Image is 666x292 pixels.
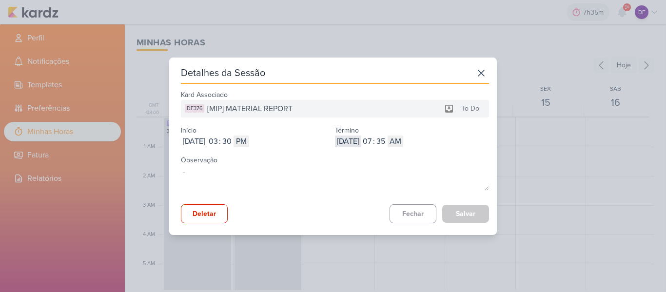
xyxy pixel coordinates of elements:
label: Início [181,126,196,135]
label: Observação [181,156,217,164]
div: Detalhes da Sessão [181,66,265,80]
span: [MIP] MATERIAL REPORT [207,103,293,115]
button: Deletar [181,204,228,223]
div: : [373,136,375,147]
label: Término [335,126,359,135]
div: DF376 [185,104,204,113]
button: Fechar [390,204,436,223]
label: Kard Associado [181,91,228,99]
div: : [219,136,221,147]
div: To Do [456,103,485,114]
